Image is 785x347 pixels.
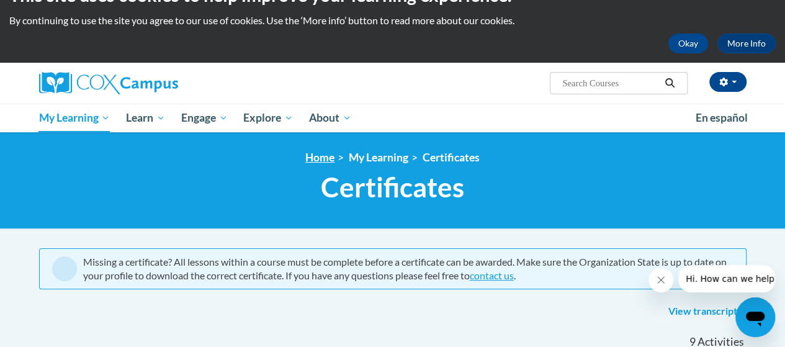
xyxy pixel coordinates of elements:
[735,297,775,337] iframe: Button to launch messaging window
[659,302,747,322] a: View transcript
[118,104,173,132] a: Learn
[173,104,236,132] a: Engage
[709,72,747,92] button: Account Settings
[688,105,756,131] a: En español
[660,76,679,91] button: Search
[349,151,408,164] a: My Learning
[39,72,262,94] a: Cox Campus
[321,171,464,204] span: Certificates
[301,104,359,132] a: About
[39,72,178,94] img: Cox Campus
[678,265,775,292] iframe: Message from company
[7,9,101,19] span: Hi. How can we help?
[305,151,334,164] a: Home
[309,110,351,125] span: About
[30,104,756,132] div: Main menu
[126,110,165,125] span: Learn
[181,110,228,125] span: Engage
[668,34,708,53] button: Okay
[38,110,110,125] span: My Learning
[243,110,293,125] span: Explore
[235,104,301,132] a: Explore
[648,268,673,292] iframe: Close message
[696,111,748,124] span: En español
[83,255,733,282] div: Missing a certificate? All lessons within a course must be complete before a certificate can be a...
[561,76,660,91] input: Search Courses
[717,34,776,53] a: More Info
[423,151,480,164] a: Certificates
[470,269,514,281] a: contact us
[9,14,776,27] p: By continuing to use the site you agree to our use of cookies. Use the ‘More info’ button to read...
[31,104,119,132] a: My Learning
